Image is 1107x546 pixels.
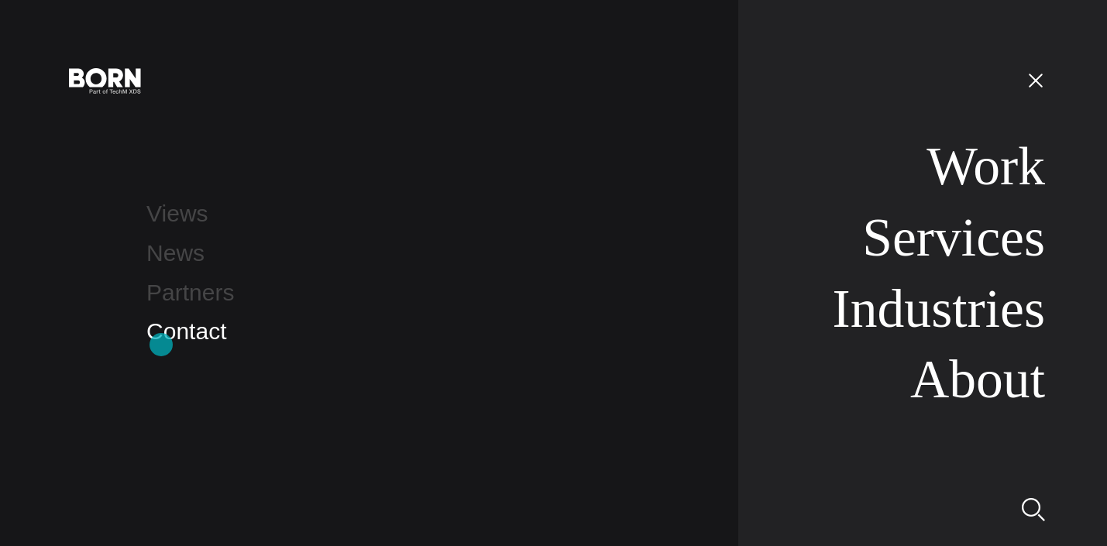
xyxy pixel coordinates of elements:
a: Contact [146,318,226,344]
img: Search [1022,498,1045,521]
a: News [146,240,205,266]
a: Views [146,201,208,226]
a: About [910,349,1045,409]
a: Partners [146,280,234,305]
a: Industries [833,279,1045,338]
a: Work [927,136,1045,196]
button: Open [1017,64,1054,96]
a: Services [862,208,1045,267]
